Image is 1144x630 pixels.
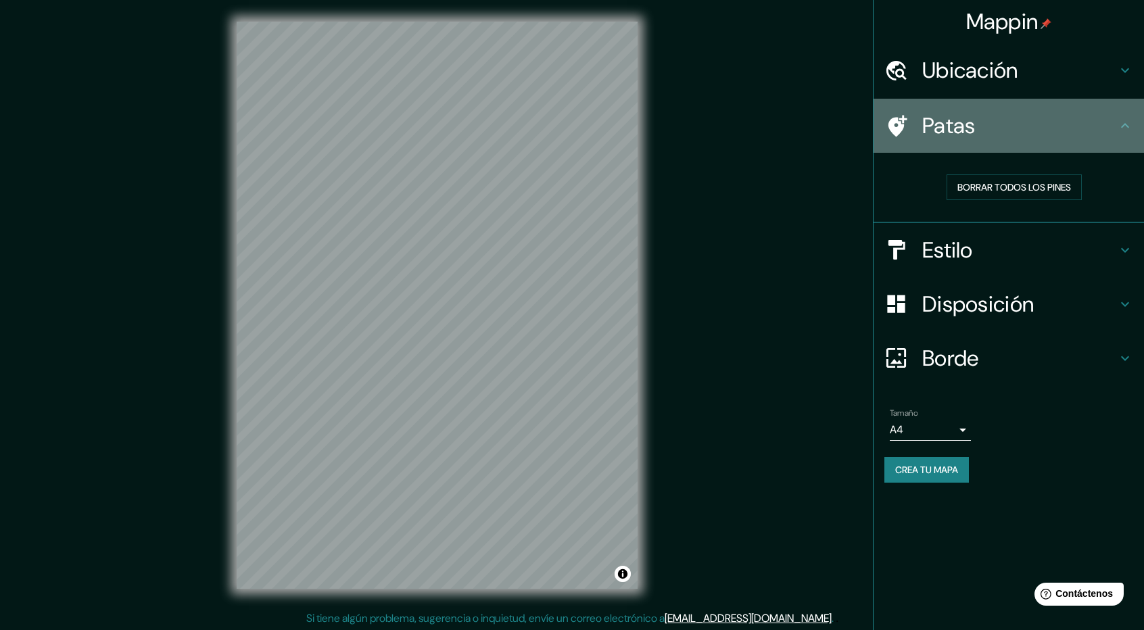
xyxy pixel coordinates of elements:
[874,99,1144,153] div: Patas
[237,22,638,589] canvas: Mapa
[836,610,838,625] font: .
[306,611,665,625] font: Si tiene algún problema, sugerencia o inquietud, envíe un correo electrónico a
[947,174,1082,200] button: Borrar todos los pines
[874,277,1144,331] div: Disposición
[874,43,1144,97] div: Ubicación
[665,611,832,625] a: [EMAIL_ADDRESS][DOMAIN_NAME]
[615,566,631,582] button: Activar o desactivar atribución
[874,331,1144,385] div: Borde
[922,290,1034,318] font: Disposición
[832,611,834,625] font: .
[890,408,917,418] font: Tamaño
[966,7,1039,36] font: Mappin
[834,610,836,625] font: .
[890,422,903,437] font: A4
[895,464,958,476] font: Crea tu mapa
[957,181,1071,193] font: Borrar todos los pines
[922,236,973,264] font: Estilo
[1024,577,1129,615] iframe: Lanzador de widgets de ayuda
[890,419,971,441] div: A4
[922,344,979,372] font: Borde
[922,56,1018,84] font: Ubicación
[922,112,976,140] font: Patas
[884,457,969,483] button: Crea tu mapa
[1041,18,1051,29] img: pin-icon.png
[874,223,1144,277] div: Estilo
